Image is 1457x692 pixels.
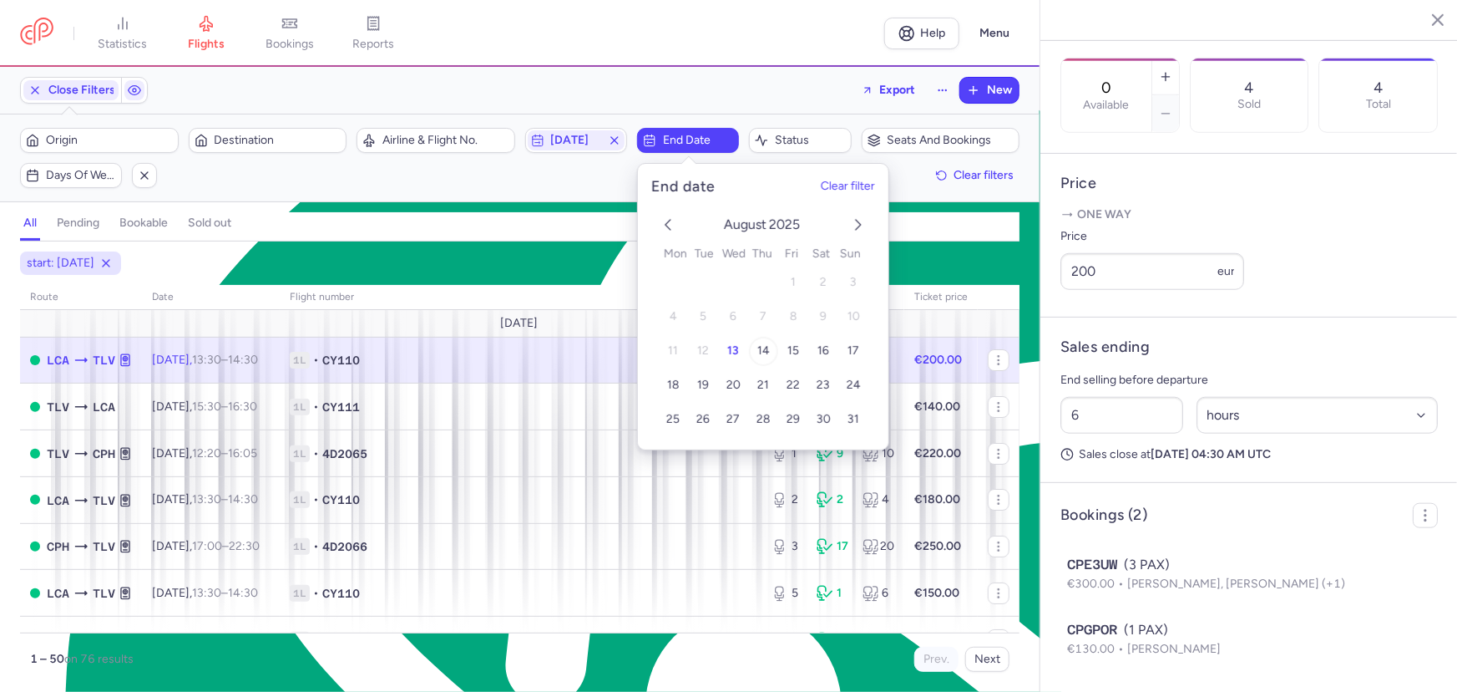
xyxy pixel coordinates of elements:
[817,378,830,392] span: 23
[724,216,769,232] span: August
[965,647,1009,672] button: Next
[48,84,115,97] span: Close Filters
[1217,264,1235,278] span: eur
[839,337,868,366] button: 17
[192,492,258,506] span: –
[152,633,258,647] span: [DATE],
[659,371,688,400] button: 18
[313,352,319,369] span: •
[809,303,838,332] button: 9
[47,398,69,416] span: Ben Gurion International, Tel Aviv, Israel
[1127,577,1345,591] span: [PERSON_NAME], [PERSON_NAME] (+1)
[888,134,1014,147] span: Seats and bookings
[47,537,69,556] span: Kastrup, Copenhagen, Denmark
[1067,642,1127,656] span: €130.00
[960,78,1019,103] button: New
[192,446,221,460] time: 12:20
[313,445,319,462] span: •
[192,539,222,553] time: 17:00
[863,632,894,649] div: 2
[192,586,258,600] span: –
[192,399,257,414] span: –
[266,37,314,52] span: bookings
[1244,79,1253,96] p: 4
[689,405,718,435] button: 26
[772,585,803,602] div: 5
[1067,620,1431,659] button: CPGPOR(1 PAX)€130.00[PERSON_NAME]
[331,15,415,52] a: reports
[772,491,803,508] div: 2
[99,37,148,52] span: statistics
[1060,370,1438,390] p: End selling before departure
[757,378,769,392] span: 21
[779,405,808,435] button: 29
[1374,79,1383,96] p: 4
[904,285,978,310] th: Ticket price
[1067,577,1127,591] span: €300.00
[228,633,258,647] time: 14:30
[914,633,959,647] strong: €160.00
[666,412,680,426] span: 25
[779,268,808,298] button: 1
[1127,642,1221,656] span: [PERSON_NAME]
[352,37,394,52] span: reports
[322,352,360,369] span: CY110
[756,412,771,426] span: 28
[1366,98,1391,111] p: Total
[57,216,99,231] h4: pending
[651,177,716,196] h5: End date
[290,491,310,508] span: 1L
[93,398,115,416] span: Larnaca, Larnaca, Cyprus
[914,492,960,506] strong: €180.00
[863,585,894,602] div: 6
[93,445,115,463] span: Kastrup, Copenhagen, Denmark
[192,633,221,647] time: 13:30
[727,343,739,358] span: 13
[20,285,142,310] th: route
[290,632,310,649] span: 1L
[64,652,134,666] span: on 76 results
[152,586,258,600] span: [DATE],
[228,399,257,414] time: 16:30
[689,371,718,400] button: 19
[1060,253,1244,290] input: ---
[215,134,341,147] span: Destination
[820,309,827,323] span: 9
[863,538,894,555] div: 20
[809,371,838,400] button: 23
[189,128,347,153] button: Destination
[658,215,678,238] button: previous month
[779,303,808,332] button: 8
[290,352,310,369] span: 1L
[501,317,539,330] span: [DATE]
[787,343,799,358] span: 15
[726,378,741,392] span: 20
[192,399,221,414] time: 15:30
[21,78,121,103] button: Close Filters
[839,371,868,400] button: 24
[670,309,677,323] span: 4
[290,399,310,415] span: 1L
[228,353,258,367] time: 14:30
[1067,620,1431,640] div: (1 PAX)
[47,491,69,510] span: Larnaca, Larnaca, Cyprus
[719,303,748,332] button: 6
[817,585,848,602] div: 1
[290,585,310,602] span: 1L
[749,337,778,366] button: 14
[787,378,800,392] span: 22
[848,215,868,238] button: next month
[969,18,1019,49] button: Menu
[791,275,796,289] span: 1
[659,405,688,435] button: 25
[23,216,37,231] h4: all
[821,180,875,193] button: Clear filter
[192,353,258,367] span: –
[1060,338,1150,357] h4: Sales ending
[697,343,709,358] span: 12
[914,399,960,414] strong: €140.00
[726,412,740,426] span: 27
[30,355,40,365] span: OPEN
[357,128,515,153] button: Airline & Flight No.
[188,37,225,52] span: flights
